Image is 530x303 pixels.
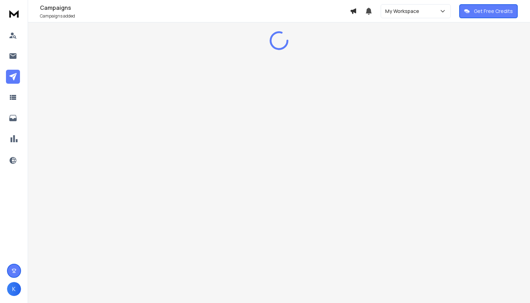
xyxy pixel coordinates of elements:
[7,282,21,296] button: K
[459,4,518,18] button: Get Free Credits
[474,8,513,15] p: Get Free Credits
[7,7,21,20] img: logo
[385,8,422,15] p: My Workspace
[40,13,350,19] p: Campaigns added
[40,4,350,12] h1: Campaigns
